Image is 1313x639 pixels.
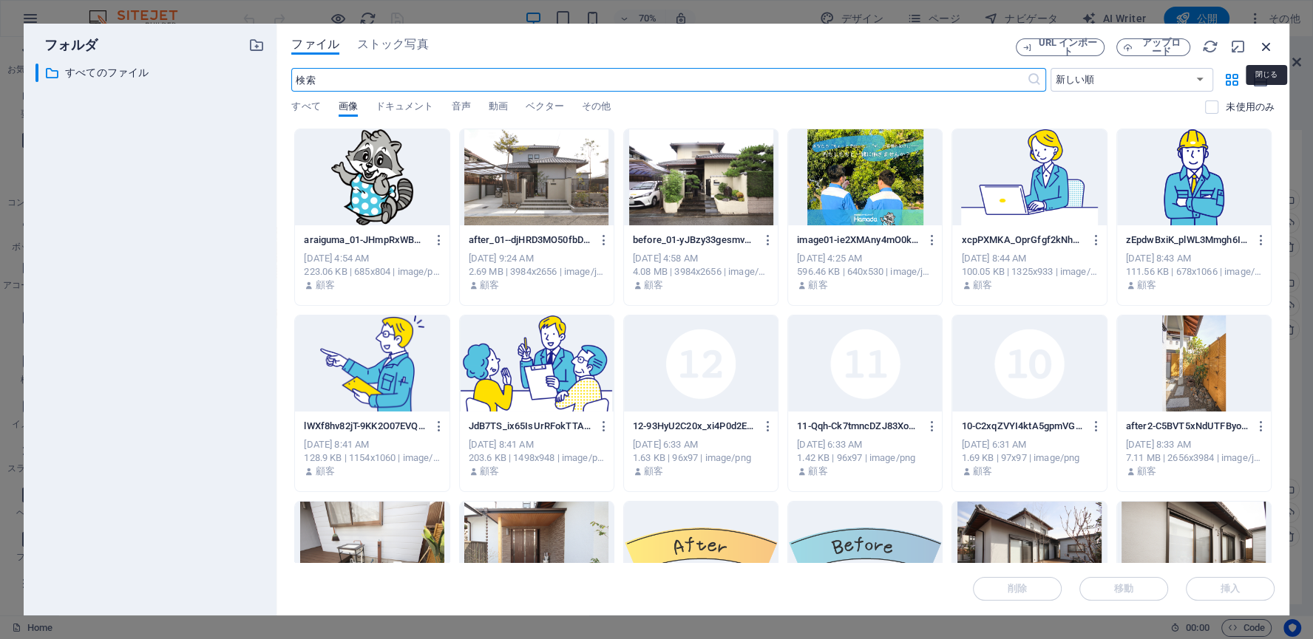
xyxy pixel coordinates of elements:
div: 4.08 MB | 3984x2656 | image/png [633,265,769,279]
p: 顧客 [316,279,335,292]
p: araiguma_01-JHmpRxWBM_DY-si0xAZ4hg.png [304,233,427,247]
p: lWXf8hv82jT-9KK2O07EVQ.png [304,420,427,433]
p: zEpdwBxiK_plWL3Mmgh6IA.png [1126,233,1249,247]
p: ウェブサイトで使用されていないファイルのみが表示されます。このセッション中に追加されたファイルも表示できます。更新するには、保存してリロードしてください。 [1226,100,1275,114]
span: ドキュメント [376,98,434,118]
p: image01-ie2XMAny4mO0k-YkPCVK9Q.jpeg [797,233,920,247]
div: 1.63 KB | 96x97 | image/png [633,451,769,465]
span: すべて [291,98,320,118]
span: URL インポート [1038,38,1098,56]
div: 7.11 MB | 2656x3984 | image/jpeg [1126,451,1262,465]
p: 顧客 [1137,465,1156,478]
div: [DATE] 6:33 AM [797,438,933,451]
span: 画像 [339,98,358,118]
div: [DATE] 6:31 AM [961,438,1097,451]
div: 1.42 KB | 96x97 | image/png [797,451,933,465]
button: URL インポート [1016,38,1105,56]
span: アップロード [1139,38,1184,56]
span: その他 [582,98,611,118]
p: 顧客 [973,279,992,292]
p: すべてのファイル [65,64,238,81]
p: after_01--djHRD3MO50fbDLjWKnpvA.jpg [469,233,591,247]
div: [DATE] 8:41 AM [469,438,605,451]
div: ​ [35,64,38,82]
p: xcpPXMKA_OprGfgf2kNhew.png [961,233,1084,247]
span: ファイル [291,35,339,53]
div: 203.6 KB | 1498x948 | image/png [469,451,605,465]
p: 顧客 [973,465,992,478]
p: JdB7TS_ix65IsUrRFokTTA.png [469,420,591,433]
p: 顧客 [1137,279,1156,292]
div: [DATE] 8:41 AM [304,438,440,451]
div: 111.56 KB | 678x1066 | image/png [1126,265,1262,279]
p: 顧客 [480,465,499,478]
div: [DATE] 9:24 AM [469,252,605,265]
div: 1.69 KB | 97x97 | image/png [961,451,1097,465]
div: 128.9 KB | 1154x1060 | image/png [304,451,440,465]
span: ベクター [526,98,564,118]
div: [DATE] 4:54 AM [304,252,440,265]
div: 223.06 KB | 685x804 | image/png [304,265,440,279]
button: アップロード [1116,38,1190,56]
span: 音声 [451,98,470,118]
div: 2.69 MB | 3984x2656 | image/jpeg [469,265,605,279]
p: 顧客 [808,465,827,478]
p: 顧客 [644,465,663,478]
p: 顧客 [480,279,499,292]
div: 596.46 KB | 640x530 | image/jpeg [797,265,933,279]
div: [DATE] 8:43 AM [1126,252,1262,265]
p: 10-C2xqZVYI4ktA5gpmVGfo9w.png [961,420,1084,433]
p: フォルダ [35,35,98,55]
span: ストック写真 [357,35,429,53]
div: [DATE] 8:33 AM [1126,438,1262,451]
i: 新規フォルダを作成 [248,37,265,53]
p: 顧客 [808,279,827,292]
div: [DATE] 4:58 AM [633,252,769,265]
span: 動画 [489,98,508,118]
p: 12-93HyU2C20x_xi4P0d2Emeg.png [633,420,756,433]
input: 検索 [291,68,1026,92]
p: 顧客 [316,465,335,478]
div: [DATE] 6:33 AM [633,438,769,451]
p: after2-C5BVT5xNdUTFByoGuIaZUQ.JPG [1126,420,1249,433]
p: 顧客 [644,279,663,292]
div: [DATE] 8:44 AM [961,252,1097,265]
p: before_01-yJBzy33gesmvps_P0FBd8Q.png [633,233,756,247]
p: 11-Qqh-Ck7tmncDZJ83Xo8cmw.png [797,420,920,433]
div: 100.05 KB | 1325x933 | image/png [961,265,1097,279]
div: [DATE] 4:25 AM [797,252,933,265]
